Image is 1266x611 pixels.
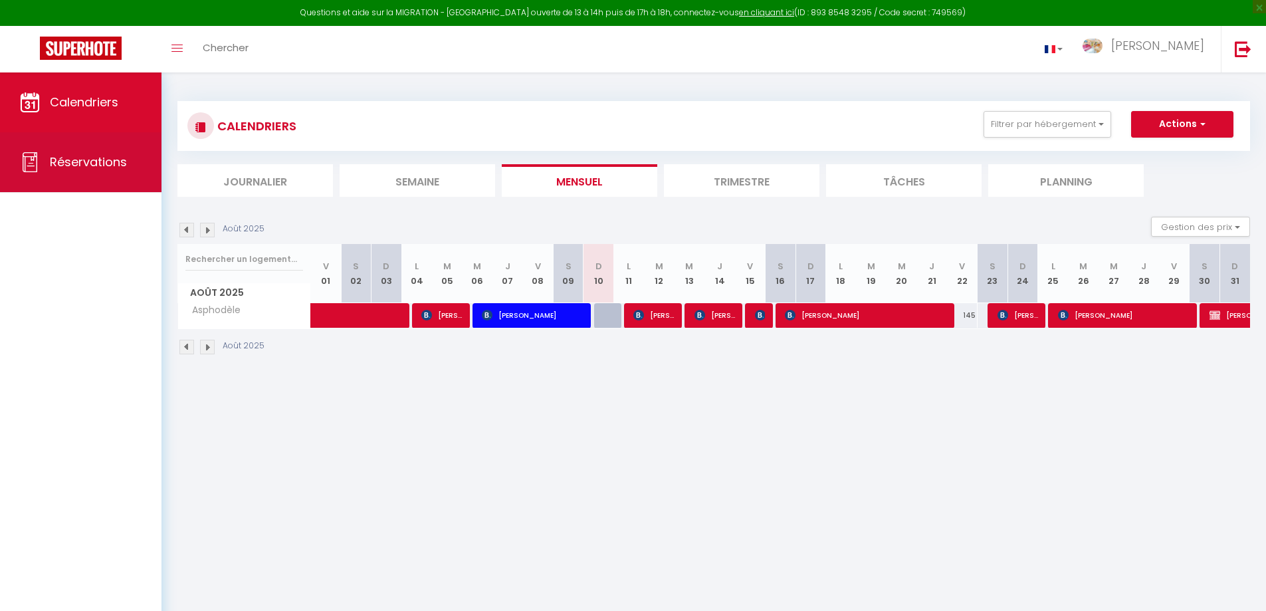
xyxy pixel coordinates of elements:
abbr: S [566,260,572,273]
img: ... [1083,39,1103,54]
button: Actions [1131,111,1233,138]
th: 13 [675,244,705,303]
abbr: S [778,260,784,273]
abbr: V [535,260,541,273]
th: 11 [613,244,644,303]
th: 21 [916,244,947,303]
span: Août 2025 [178,283,310,303]
th: 16 [765,244,795,303]
th: 04 [401,244,432,303]
th: 06 [462,244,492,303]
abbr: V [959,260,965,273]
span: [PERSON_NAME] [482,303,583,328]
th: 09 [553,244,583,303]
div: 145 [947,303,978,328]
th: 02 [341,244,371,303]
span: Chercher [203,41,249,55]
li: Planning [988,164,1144,197]
abbr: M [473,260,481,273]
span: [PERSON_NAME] TECHER [421,303,462,328]
span: [PERSON_NAME] [1111,37,1204,54]
abbr: J [717,260,722,273]
li: Tâches [826,164,982,197]
th: 17 [795,244,826,303]
span: Réservations [50,154,127,170]
h3: CALENDRIERS [214,111,296,141]
th: 01 [311,244,342,303]
input: Rechercher un logement... [185,247,303,271]
a: ... [PERSON_NAME] [1073,26,1221,72]
span: Calendriers [50,94,118,110]
p: Août 2025 [223,223,264,235]
li: Semaine [340,164,495,197]
abbr: J [505,260,510,273]
th: 03 [371,244,402,303]
abbr: D [383,260,389,273]
th: 12 [644,244,675,303]
p: Août 2025 [223,340,264,352]
th: 20 [887,244,917,303]
th: 07 [492,244,523,303]
th: 15 [735,244,766,303]
abbr: D [807,260,814,273]
abbr: M [867,260,875,273]
span: [PERSON_NAME] [633,303,674,328]
abbr: L [627,260,631,273]
th: 23 [978,244,1008,303]
abbr: M [685,260,693,273]
abbr: M [443,260,451,273]
abbr: D [595,260,602,273]
span: [PERSON_NAME] [998,303,1038,328]
abbr: M [655,260,663,273]
abbr: S [990,260,996,273]
span: Asphodèle [180,303,244,318]
abbr: V [747,260,753,273]
th: 08 [523,244,554,303]
button: Filtrer par hébergement [984,111,1111,138]
a: en cliquant ici [739,7,794,18]
img: Super Booking [40,37,122,60]
th: 18 [826,244,857,303]
abbr: L [839,260,843,273]
a: Chercher [193,26,259,72]
abbr: S [353,260,359,273]
img: logout [1235,41,1251,57]
li: Mensuel [502,164,657,197]
span: [PERSON_NAME] [694,303,735,328]
abbr: L [415,260,419,273]
th: 05 [432,244,463,303]
abbr: V [323,260,329,273]
li: Journalier [177,164,333,197]
th: 22 [947,244,978,303]
span: [PERSON_NAME] [755,303,765,328]
span: [PERSON_NAME] [785,303,948,328]
th: 19 [856,244,887,303]
li: Trimestre [664,164,819,197]
th: 14 [704,244,735,303]
abbr: J [929,260,934,273]
iframe: LiveChat chat widget [1005,136,1266,611]
th: 10 [583,244,614,303]
abbr: M [898,260,906,273]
